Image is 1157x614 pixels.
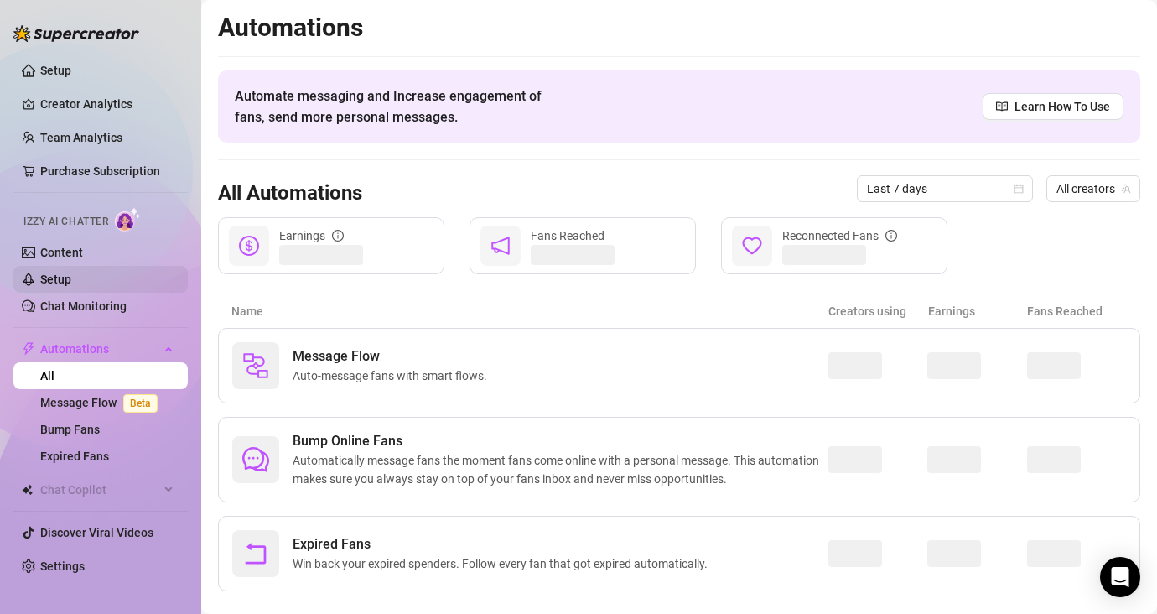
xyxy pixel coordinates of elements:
[490,236,511,256] span: notification
[867,176,1023,201] span: Last 7 days
[218,180,362,207] h3: All Automations
[40,246,83,259] a: Content
[828,302,928,320] article: Creators using
[239,236,259,256] span: dollar
[1027,302,1127,320] article: Fans Reached
[40,131,122,144] a: Team Analytics
[996,101,1008,112] span: read
[13,25,139,42] img: logo-BBDzfeDw.svg
[40,299,127,313] a: Chat Monitoring
[293,554,714,573] span: Win back your expired spenders. Follow every fan that got expired automatically.
[531,229,604,242] span: Fans Reached
[40,64,71,77] a: Setup
[40,369,54,382] a: All
[1014,184,1024,194] span: calendar
[293,346,494,367] span: Message Flow
[242,540,269,567] span: rollback
[293,367,494,385] span: Auto-message fans with smart flows.
[40,164,160,178] a: Purchase Subscription
[293,534,714,554] span: Expired Fans
[1121,184,1131,194] span: team
[40,559,85,573] a: Settings
[115,207,141,232] img: AI Chatter
[983,93,1123,120] a: Learn How To Use
[782,226,897,245] div: Reconnected Fans
[123,394,158,413] span: Beta
[885,230,897,242] span: info-circle
[40,423,100,436] a: Bump Fans
[1014,97,1110,116] span: Learn How To Use
[40,476,159,503] span: Chat Copilot
[293,451,828,488] span: Automatically message fans the moment fans come online with a personal message. This automation m...
[40,396,164,409] a: Message FlowBeta
[293,431,828,451] span: Bump Online Fans
[1056,176,1130,201] span: All creators
[23,214,108,230] span: Izzy AI Chatter
[40,336,159,362] span: Automations
[40,450,109,463] a: Expired Fans
[218,12,1140,44] h2: Automations
[742,236,762,256] span: heart
[231,302,828,320] article: Name
[22,342,35,356] span: thunderbolt
[928,302,1028,320] article: Earnings
[242,446,269,473] span: comment
[1100,557,1140,597] div: Open Intercom Messenger
[22,484,33,496] img: Chat Copilot
[332,230,344,242] span: info-circle
[40,91,174,117] a: Creator Analytics
[279,226,344,245] div: Earnings
[235,86,558,127] span: Automate messaging and Increase engagement of fans, send more personal messages.
[40,273,71,286] a: Setup
[40,526,153,539] a: Discover Viral Videos
[242,352,269,379] img: svg%3e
